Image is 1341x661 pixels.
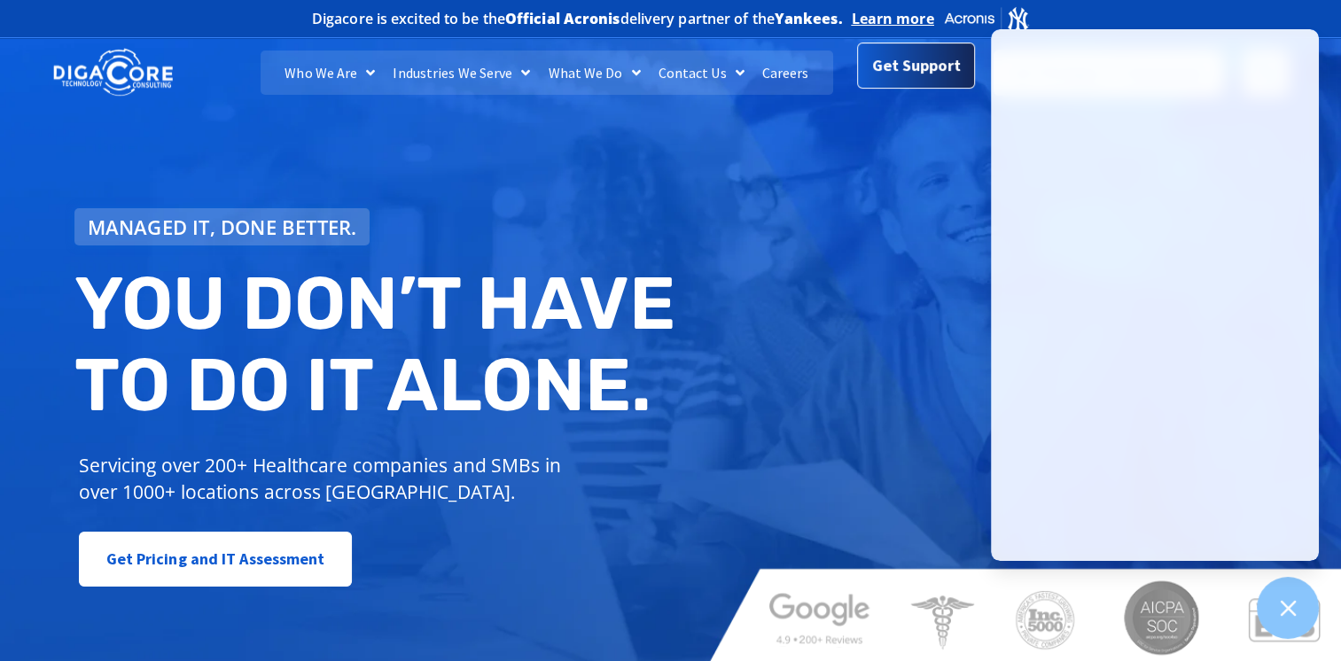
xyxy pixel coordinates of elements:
[872,48,961,83] span: Get Support
[943,5,1030,31] img: Acronis
[857,43,975,89] a: Get Support
[79,532,353,587] a: Get Pricing and IT Assessment
[261,51,834,95] nav: Menu
[88,217,357,237] span: Managed IT, done better.
[753,51,818,95] a: Careers
[312,12,843,26] h2: Digacore is excited to be the delivery partner of the
[505,9,620,28] b: Official Acronis
[79,452,574,505] p: Servicing over 200+ Healthcare companies and SMBs in over 1000+ locations across [GEOGRAPHIC_DATA].
[74,263,684,425] h2: You don’t have to do IT alone.
[650,51,753,95] a: Contact Us
[852,10,934,27] a: Learn more
[106,541,325,577] span: Get Pricing and IT Assessment
[53,47,173,99] img: DigaCore Technology Consulting
[991,29,1319,561] iframe: Chatgenie Messenger
[384,51,539,95] a: Industries We Serve
[74,208,370,245] a: Managed IT, done better.
[276,51,384,95] a: Who We Are
[539,51,649,95] a: What We Do
[775,9,843,28] b: Yankees.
